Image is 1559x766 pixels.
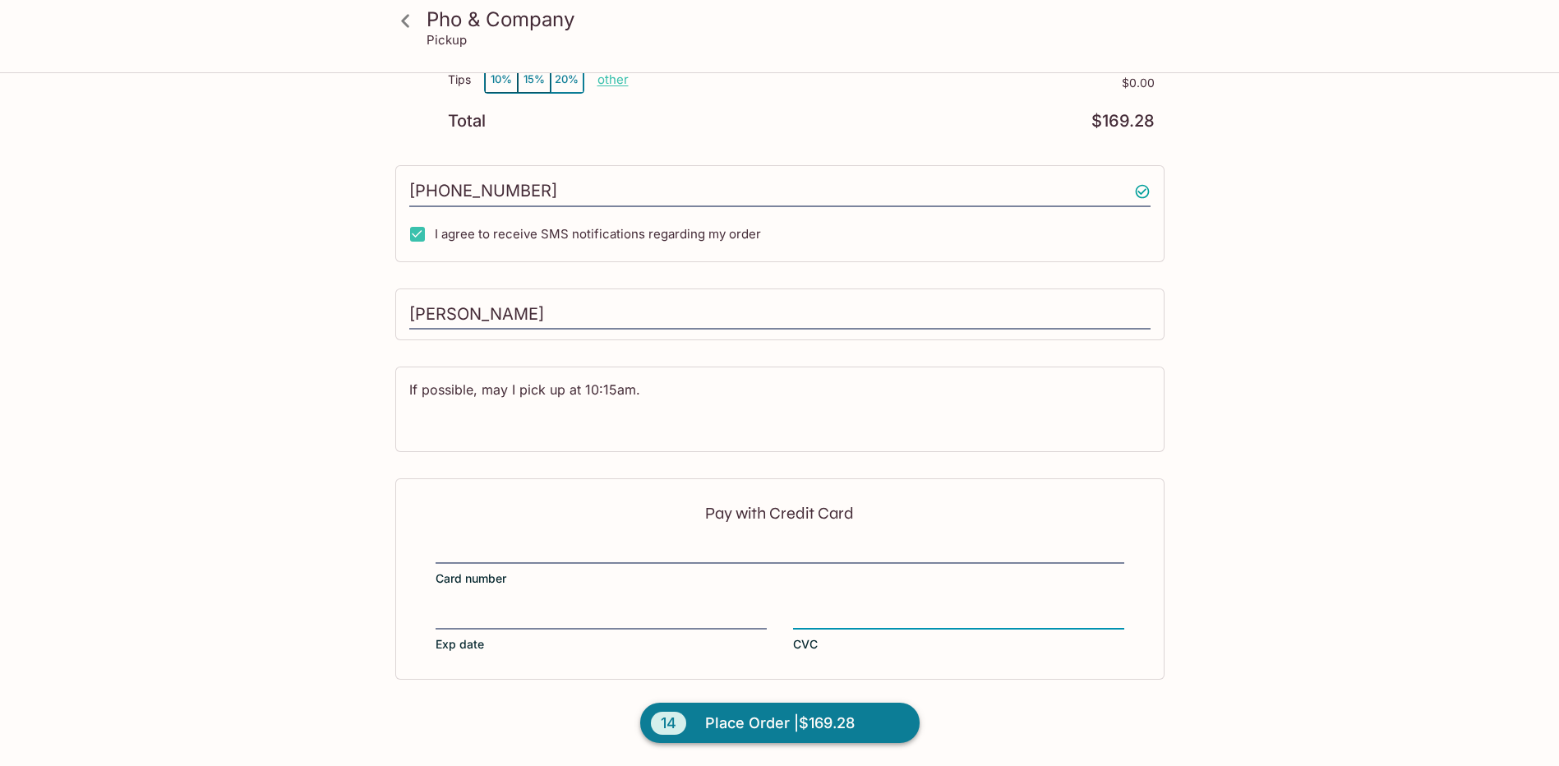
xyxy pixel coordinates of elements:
button: 15% [518,66,551,93]
p: Tips [448,73,471,86]
h3: Pho & Company [427,7,1161,32]
span: Exp date [436,636,484,653]
button: 14Place Order |$169.28 [640,703,920,744]
input: Enter first and last name [409,299,1151,330]
button: 10% [485,66,518,93]
button: 20% [551,66,583,93]
span: Card number [436,570,506,587]
span: 14 [651,712,686,735]
iframe: Secure card number input frame [436,542,1124,561]
iframe: Secure expiration date input frame [436,608,767,626]
input: Enter phone number [409,176,1151,207]
span: Place Order | $169.28 [705,710,855,736]
button: other [597,72,629,87]
p: Pay with Credit Card [436,505,1124,521]
iframe: Secure CVC input frame [793,608,1124,626]
span: I agree to receive SMS notifications regarding my order [435,226,761,242]
p: $0.00 [629,76,1155,90]
p: Total [448,113,486,129]
p: Pickup [427,32,467,48]
p: $169.28 [1091,113,1155,129]
span: CVC [793,636,818,653]
textarea: If possible, may I pick up at 10:15am. [409,381,1151,437]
